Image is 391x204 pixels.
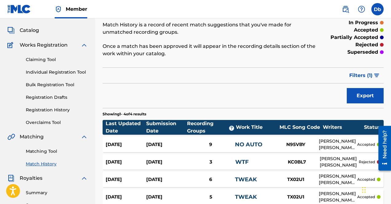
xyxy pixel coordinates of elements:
[26,56,88,63] a: Claiming Tool
[273,176,319,183] div: TX02U1
[80,133,88,140] img: expand
[7,5,31,13] img: MLC Logo
[146,141,187,148] div: [DATE]
[330,34,378,41] p: partially accepted
[236,124,277,131] div: Work Title
[55,6,62,13] img: Top Rightsholder
[347,48,378,56] p: superseded
[26,119,88,126] a: Overclaims Tool
[359,159,375,165] p: rejected
[235,159,249,165] a: WTF
[235,141,262,148] a: NO AUTO
[342,6,349,13] img: search
[26,94,88,101] a: Registration Drafts
[7,41,15,49] img: Works Registration
[362,181,366,199] div: Drag
[146,159,187,166] div: [DATE]
[235,194,257,200] a: TWEAK
[26,82,88,88] a: Bulk Registration Tool
[357,194,375,200] p: accepted
[364,124,381,131] div: Status
[20,41,68,49] span: Works Registration
[187,120,236,135] div: Recording Groups
[106,159,146,166] div: [DATE]
[346,68,384,83] button: Filters (1)
[106,141,146,148] div: [DATE]
[80,41,88,49] img: expand
[80,175,88,182] img: expand
[371,3,384,15] div: User Menu
[355,3,368,15] div: Help
[319,173,357,186] div: [PERSON_NAME] [PERSON_NAME], [PERSON_NAME], [PERSON_NAME]
[274,159,320,166] div: KC0BL7
[146,120,187,135] div: Submission Date
[360,175,391,204] iframe: Chat Widget
[320,156,359,168] div: [PERSON_NAME] [PERSON_NAME]
[106,176,146,183] div: [DATE]
[374,124,391,173] iframe: Resource Center
[323,124,364,131] div: Writers
[349,72,373,79] span: Filters ( 1 )
[26,190,88,196] a: Summary
[187,159,235,166] div: 3
[358,6,365,13] img: help
[103,43,319,57] p: Once a match has been approved it will appear in the recording details section of the work within...
[26,148,88,155] a: Matching Tool
[273,141,319,148] div: N95VBY
[273,194,319,201] div: TX02U1
[7,27,39,34] a: CatalogCatalog
[357,142,375,147] p: accepted
[20,175,42,182] span: Royalties
[103,21,319,36] p: Match History is a record of recent match suggestions that you've made for unmatched recording gr...
[374,74,379,77] img: filter
[186,176,235,183] div: 6
[7,12,45,19] a: SummarySummary
[20,133,44,140] span: Matching
[357,177,375,182] p: accepted
[146,194,187,201] div: [DATE]
[235,176,257,183] a: TWEAK
[26,69,88,75] a: Individual Registration Tool
[26,161,88,167] a: Match History
[103,111,146,117] p: Showing 1 - 4 of 4 results
[7,175,15,182] img: Royalties
[354,26,378,34] p: accepted
[146,176,187,183] div: [DATE]
[66,6,87,13] span: Member
[339,3,352,15] a: Public Search
[186,194,235,201] div: 5
[355,41,378,48] p: rejected
[319,191,357,203] div: [PERSON_NAME] [PERSON_NAME], [PERSON_NAME], [PERSON_NAME]
[347,88,384,103] button: Export
[20,27,39,34] span: Catalog
[229,126,234,131] span: ?
[26,107,88,113] a: Registration History
[186,141,235,148] div: 9
[349,19,378,26] p: in progress
[7,133,15,140] img: Matching
[319,138,357,151] div: [PERSON_NAME] [PERSON_NAME], [PERSON_NAME] [PERSON_NAME]
[106,194,146,201] div: [DATE]
[277,124,323,131] div: MLC Song Code
[7,27,15,34] img: Catalog
[106,120,146,135] div: Last Updated Date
